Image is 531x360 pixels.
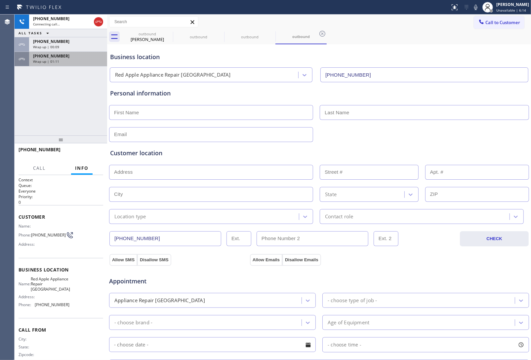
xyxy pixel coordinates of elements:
span: City: [19,337,36,342]
div: Customer location [110,149,528,158]
input: City [109,187,313,202]
span: Appointment [109,277,248,286]
div: outbound [174,34,224,39]
span: Call to Customer [485,19,520,25]
input: Phone Number [109,231,221,246]
span: Zipcode: [19,352,36,357]
span: - choose time - [328,342,361,348]
span: [PHONE_NUMBER] [33,16,69,21]
input: Address [109,165,313,180]
button: Call [29,162,50,175]
div: John Franklin [122,29,172,44]
h1: Context [19,177,103,183]
div: [PERSON_NAME] [496,2,529,7]
div: Location type [114,213,146,220]
span: State: [19,344,36,349]
button: ALL TASKS [15,29,56,37]
span: Call From [19,327,103,333]
input: Ext. 2 [374,231,398,246]
div: - choose type of job - [328,297,377,304]
span: Red Apple Appliance Repair [GEOGRAPHIC_DATA] [31,276,70,292]
div: State [325,191,337,198]
input: Street # [320,165,419,180]
span: Address: [19,242,36,247]
span: [PHONE_NUMBER] [35,302,69,307]
div: outbound [276,34,326,39]
button: Mute [471,3,480,12]
span: Name: [19,281,31,286]
div: outbound [225,34,275,39]
span: ALL TASKS [19,31,42,35]
span: Phone: [19,302,35,307]
input: Last Name [320,105,529,120]
button: CHECK [460,231,529,246]
span: Address: [19,294,36,299]
div: Business location [110,53,528,61]
div: outbound [122,31,172,36]
input: Phone Number [320,67,528,82]
span: Customer [19,214,103,220]
input: First Name [109,105,313,120]
span: Unavailable | 6:14 [496,8,526,13]
div: Appliance Repair [GEOGRAPHIC_DATA] [114,297,205,304]
div: Contact role [325,213,353,220]
div: [PERSON_NAME] [122,36,172,42]
input: ZIP [425,187,529,202]
span: [PHONE_NUMBER] [31,233,66,237]
h2: Priority: [19,194,103,199]
input: Email [109,127,313,142]
input: Apt. # [425,165,529,180]
span: Wrap up | 00:09 [33,45,59,49]
div: - choose brand - [114,319,152,326]
span: Call [33,165,46,171]
button: Call to Customer [474,16,524,29]
button: Hang up [94,17,103,26]
span: Connecting call… [33,22,60,26]
span: Name: [19,224,36,229]
input: - choose date - [109,337,316,352]
button: Disallow Emails [282,254,321,266]
span: [PHONE_NUMBER] [19,146,61,153]
p: Everyone [19,188,103,194]
div: Age of Equipment [328,319,369,326]
span: Wrap up | 01:11 [33,59,59,64]
button: Allow Emails [250,254,282,266]
button: Info [71,162,93,175]
button: Allow SMS [109,254,137,266]
h2: Queue: [19,183,103,188]
span: Business location [19,267,103,273]
span: Info [75,165,89,171]
span: [PHONE_NUMBER] [33,39,69,44]
input: Phone Number 2 [257,231,368,246]
div: Red Apple Appliance Repair [GEOGRAPHIC_DATA] [115,71,231,79]
span: [PHONE_NUMBER] [33,53,69,59]
input: Ext. [226,231,251,246]
span: Phone: [19,233,31,237]
button: Disallow SMS [137,254,171,266]
input: Search [109,17,198,27]
div: Personal information [110,89,528,98]
p: 0 [19,199,103,205]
